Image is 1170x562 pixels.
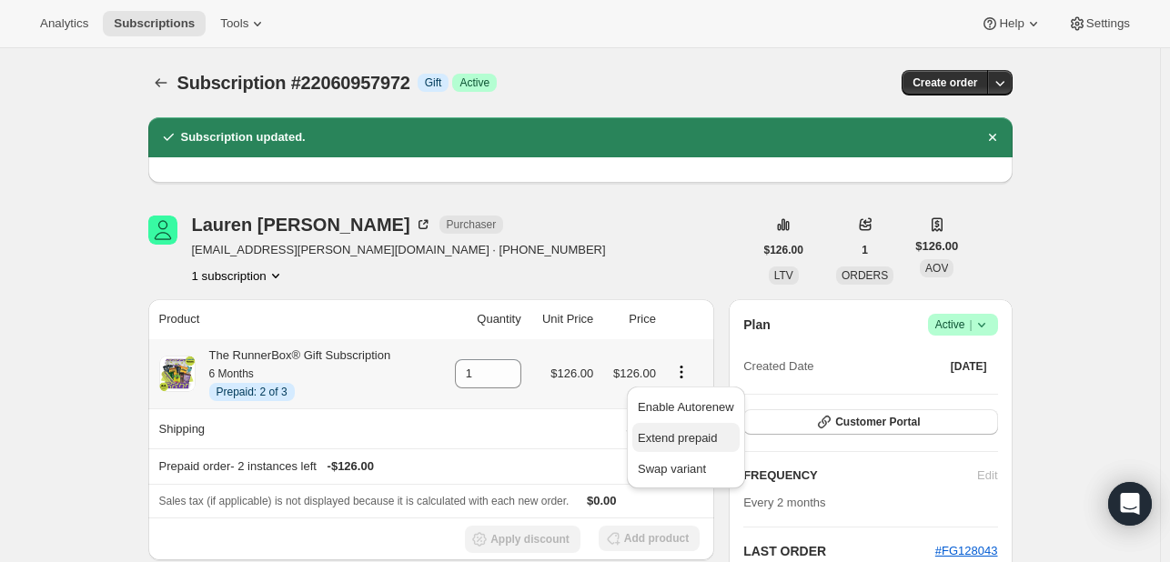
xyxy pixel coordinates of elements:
h2: Plan [743,316,771,334]
span: Swap variant [638,462,706,476]
span: Analytics [40,16,88,31]
span: [DATE] [951,359,987,374]
span: Prepaid: 2 of 3 [217,385,287,399]
button: Product actions [192,266,285,285]
span: Customer Portal [835,415,920,429]
span: Extend prepaid [638,431,717,445]
button: Extend prepaid [632,423,740,452]
span: AOV [925,262,948,275]
span: Every 2 months [743,496,825,509]
span: LTV [774,269,793,282]
div: The RunnerBox® Gift Subscription [196,346,391,401]
span: Tools [220,16,248,31]
span: 1 [862,243,868,257]
th: Price [599,299,661,339]
span: Help [999,16,1024,31]
button: Settings [1057,11,1141,36]
button: Customer Portal [743,409,997,435]
button: Create order [902,70,988,95]
span: Gift [425,75,442,90]
button: Product actions [667,362,696,382]
span: $126.00 [915,237,958,256]
div: Open Intercom Messenger [1108,482,1152,526]
span: Create order [913,75,977,90]
button: [DATE] [940,354,998,379]
button: Analytics [29,11,99,36]
span: Lauren Woods [148,216,177,245]
span: $126.00 [613,366,656,380]
div: Lauren [PERSON_NAME] [192,216,432,234]
button: Subscriptions [148,70,174,95]
button: Dismiss notification [980,125,1005,150]
th: Shipping [148,408,437,448]
button: Swap variant [632,454,740,483]
span: $0.00 [587,494,617,507]
h2: FREQUENCY [743,467,977,485]
span: Settings [1086,16,1130,31]
h2: LAST ORDER [743,542,935,560]
span: Active [935,316,991,334]
span: Subscriptions [114,16,195,31]
button: Help [970,11,1053,36]
div: Prepaid order - 2 instances left [159,457,656,476]
span: Sales tax (if applicable) is not displayed because it is calculated with each new order. [159,495,570,507]
span: Purchaser [447,217,497,232]
h2: Subscription updated. [181,128,306,146]
button: #FG128043 [935,542,998,560]
th: Unit Price [527,299,600,339]
span: Enable Autorenew [638,400,734,414]
span: Active [459,75,489,90]
span: - $126.00 [328,457,374,476]
button: Tools [209,11,277,36]
span: Created Date [743,357,813,376]
span: Subscription #22060957972 [177,73,410,93]
a: #FG128043 [935,544,998,557]
span: | [969,317,972,332]
small: 6 Months [209,367,254,380]
button: $126.00 [753,237,814,263]
button: Subscriptions [103,11,206,36]
th: Quantity [437,299,527,339]
span: ORDERS [842,269,888,282]
span: $126.00 [764,243,803,257]
th: Product [148,299,437,339]
img: product img [159,356,196,392]
button: 1 [851,237,879,263]
button: Enable Autorenew [632,392,740,421]
span: $126.00 [550,366,593,380]
span: [EMAIL_ADDRESS][PERSON_NAME][DOMAIN_NAME] · [PHONE_NUMBER] [192,241,606,259]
